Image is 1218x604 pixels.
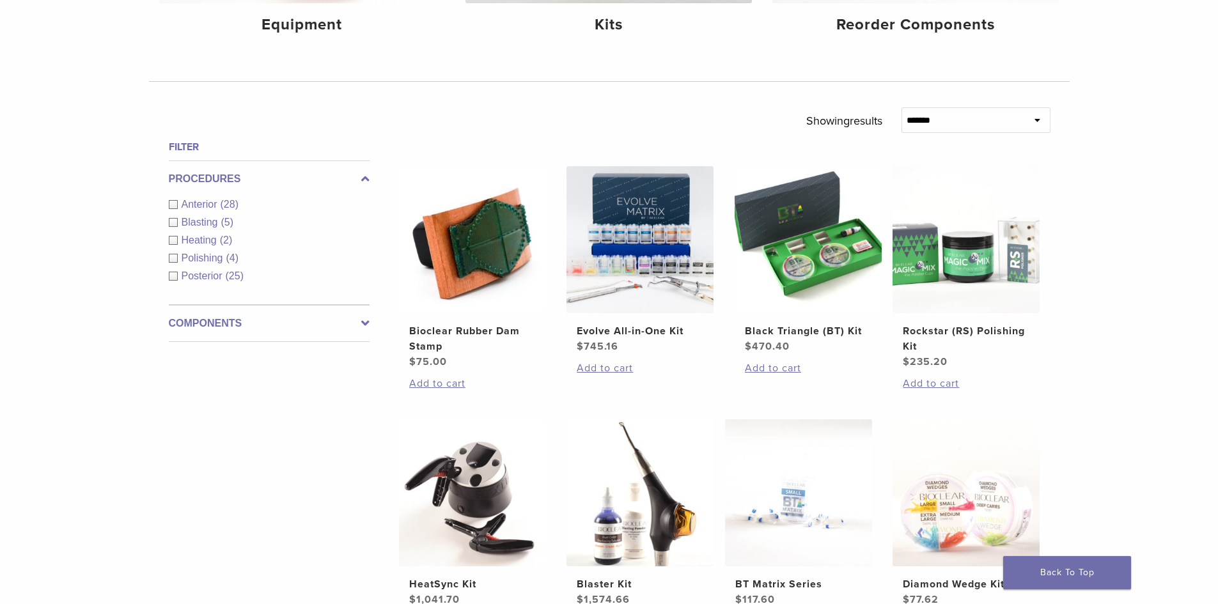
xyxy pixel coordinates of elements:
img: Diamond Wedge Kits [893,419,1040,566]
span: Blasting [182,217,221,228]
h4: Filter [169,139,370,155]
span: (2) [220,235,233,245]
span: $ [745,340,752,353]
img: Evolve All-in-One Kit [566,166,714,313]
bdi: 75.00 [409,355,447,368]
span: (5) [221,217,233,228]
img: Blaster Kit [566,419,714,566]
label: Procedures [169,171,370,187]
span: (4) [226,252,238,263]
a: Add to cart: “Rockstar (RS) Polishing Kit” [903,376,1029,391]
h2: Diamond Wedge Kits [903,577,1029,592]
img: BT Matrix Series [725,419,872,566]
h4: Reorder Components [783,13,1049,36]
span: $ [903,355,910,368]
a: Back To Top [1003,556,1131,589]
span: (25) [226,270,244,281]
bdi: 470.40 [745,340,790,353]
img: Bioclear Rubber Dam Stamp [399,166,546,313]
a: Add to cart: “Black Triangle (BT) Kit” [745,360,871,376]
bdi: 745.16 [577,340,618,353]
label: Components [169,316,370,331]
p: Showing results [806,107,882,134]
span: Anterior [182,199,221,210]
img: HeatSync Kit [399,419,546,566]
a: Evolve All-in-One KitEvolve All-in-One Kit $745.16 [566,166,715,354]
h2: Rockstar (RS) Polishing Kit [903,323,1029,354]
a: Add to cart: “Evolve All-in-One Kit” [577,360,703,376]
img: Black Triangle (BT) Kit [735,166,882,313]
span: (28) [221,199,238,210]
span: $ [577,340,584,353]
a: Add to cart: “Bioclear Rubber Dam Stamp” [409,376,536,391]
h2: BT Matrix Series [735,577,862,592]
h2: Blaster Kit [577,577,703,592]
span: Heating [182,235,220,245]
img: Rockstar (RS) Polishing Kit [893,166,1040,313]
h2: Bioclear Rubber Dam Stamp [409,323,536,354]
span: Polishing [182,252,226,263]
h2: Evolve All-in-One Kit [577,323,703,339]
a: Rockstar (RS) Polishing KitRockstar (RS) Polishing Kit $235.20 [892,166,1041,369]
span: Posterior [182,270,226,281]
h4: Equipment [169,13,435,36]
a: Black Triangle (BT) KitBlack Triangle (BT) Kit $470.40 [734,166,883,354]
h2: HeatSync Kit [409,577,536,592]
h2: Black Triangle (BT) Kit [745,323,871,339]
h4: Kits [476,13,742,36]
bdi: 235.20 [903,355,948,368]
a: Bioclear Rubber Dam StampBioclear Rubber Dam Stamp $75.00 [398,166,547,369]
span: $ [409,355,416,368]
